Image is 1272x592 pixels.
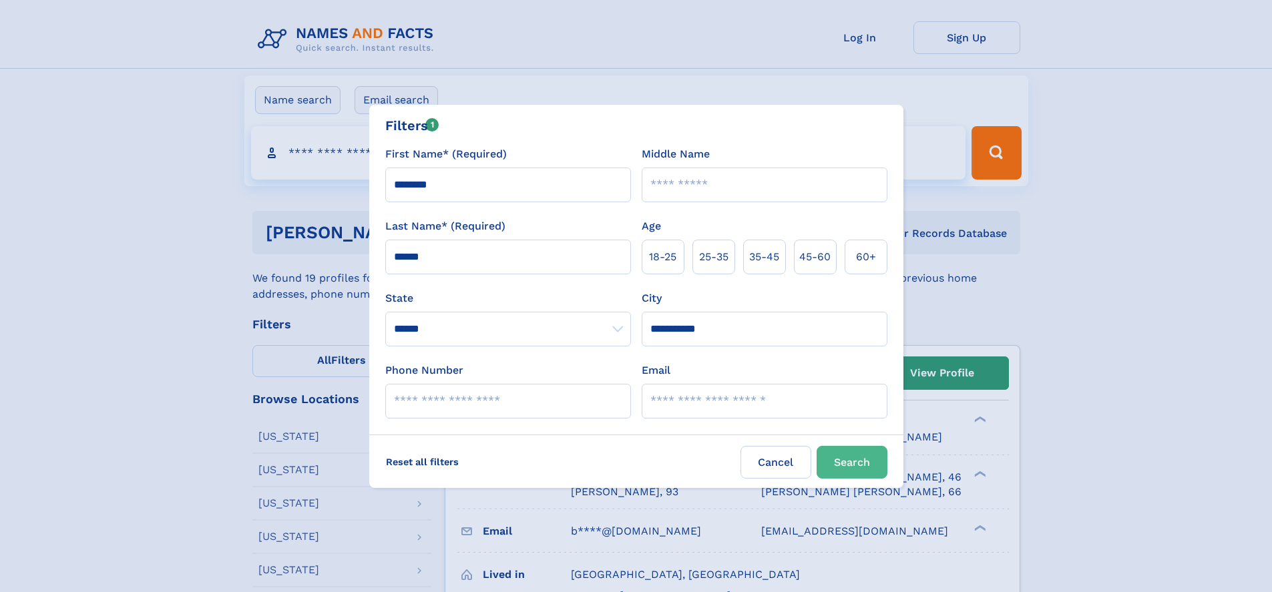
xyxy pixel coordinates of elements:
span: 35‑45 [749,249,779,265]
label: City [642,290,662,306]
label: First Name* (Required) [385,146,507,162]
label: Last Name* (Required) [385,218,505,234]
label: Reset all filters [377,446,467,478]
button: Search [817,446,887,479]
span: 45‑60 [799,249,831,265]
span: 18‑25 [649,249,676,265]
span: 60+ [856,249,876,265]
label: State [385,290,631,306]
span: 25‑35 [699,249,728,265]
label: Email [642,362,670,378]
label: Cancel [740,446,811,479]
label: Phone Number [385,362,463,378]
label: Age [642,218,661,234]
div: Filters [385,115,439,135]
label: Middle Name [642,146,710,162]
